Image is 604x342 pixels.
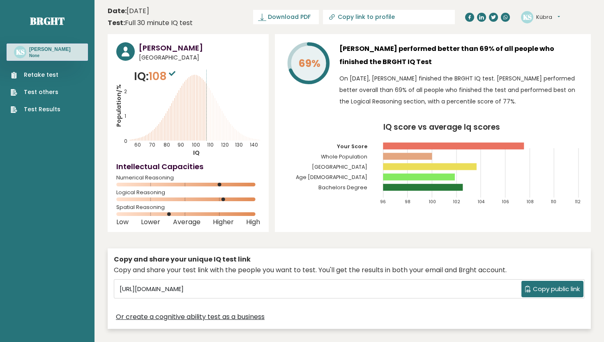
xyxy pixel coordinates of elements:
span: Spatial Reasoning [116,206,260,209]
p: None [29,53,71,59]
div: Copy and share your test link with the people you want to test. You'll get the results in both yo... [114,265,585,275]
tspan: 69% [298,56,320,71]
tspan: 102 [453,199,460,205]
tspan: 90 [178,141,184,148]
tspan: 120 [221,141,229,148]
b: Date: [108,6,127,16]
h3: [PERSON_NAME] [29,46,71,53]
span: [GEOGRAPHIC_DATA] [139,53,260,62]
tspan: 110 [551,199,556,205]
tspan: 104 [478,199,485,205]
tspan: Your Score [337,143,367,150]
h3: [PERSON_NAME] [139,42,260,53]
span: 108 [149,69,178,84]
span: Lower [141,220,160,224]
tspan: [GEOGRAPHIC_DATA] [312,163,367,170]
a: Test others [11,88,60,96]
tspan: 106 [502,199,509,205]
tspan: 100 [192,141,200,148]
span: High [246,220,260,224]
tspan: 108 [527,199,534,205]
tspan: 2 [124,88,127,95]
tspan: 1 [124,112,126,119]
tspan: IQ [193,149,200,157]
tspan: Whole Population [321,153,367,160]
h4: Intellectual Capacities [116,161,260,172]
tspan: 140 [250,141,258,148]
tspan: Population/% [115,84,123,127]
a: Retake test [11,71,60,79]
text: KS [16,47,25,57]
tspan: 70 [149,141,155,148]
span: Average [173,220,201,224]
b: Test: [108,18,125,28]
tspan: Bachelors Degree [318,184,367,191]
tspan: 98 [405,199,410,205]
div: Copy and share your unique IQ test link [114,255,585,264]
button: Kübra [536,13,560,21]
tspan: 112 [576,199,581,205]
p: IQ: [134,68,178,85]
tspan: 0 [124,138,127,145]
div: Full 30 minute IQ test [108,18,193,28]
text: KS [523,12,532,21]
a: Brght [30,14,65,28]
tspan: 80 [164,141,170,148]
h3: [PERSON_NAME] performed better than 69% of all people who finished the BRGHT IQ Test [339,42,582,69]
a: Download PDF [253,10,319,24]
span: Higher [213,220,234,224]
span: Logical Reasoning [116,191,260,194]
time: [DATE] [108,6,149,16]
a: Test Results [11,105,60,114]
span: Copy public link [533,285,580,294]
span: Numerical Reasoning [116,176,260,179]
span: Low [116,220,129,224]
button: Copy public link [521,281,583,297]
tspan: 110 [207,141,214,148]
tspan: 130 [235,141,243,148]
a: Or create a cognitive ability test as a business [116,312,265,322]
tspan: 60 [134,141,141,148]
tspan: Age [DEMOGRAPHIC_DATA] [296,174,367,181]
p: On [DATE], [PERSON_NAME] finished the BRGHT IQ test. [PERSON_NAME] performed better overall than ... [339,73,582,107]
tspan: IQ score vs average Iq scores [383,122,500,133]
tspan: 96 [380,199,386,205]
span: Download PDF [268,13,311,21]
tspan: 100 [429,199,436,205]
